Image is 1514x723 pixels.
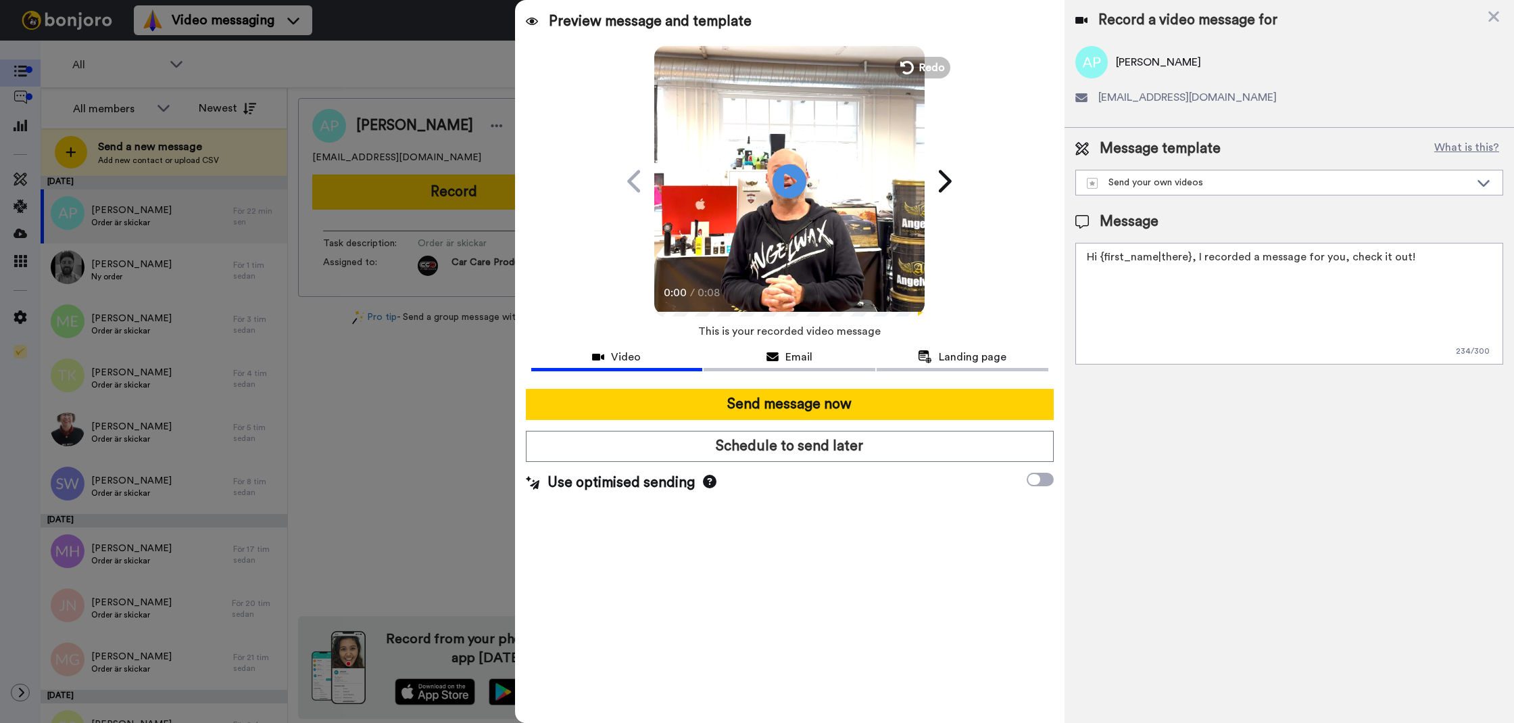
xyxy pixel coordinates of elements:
button: What is this? [1430,139,1503,159]
button: Send message now [526,389,1054,420]
span: [EMAIL_ADDRESS][DOMAIN_NAME] [1098,89,1277,106]
span: 0:08 [698,285,721,301]
span: This is your recorded video message [698,317,881,346]
img: demo-template.svg [1087,178,1098,189]
span: Video [611,349,641,365]
span: Message [1100,212,1158,232]
textarea: Hi {first_name|there}, I recorded a message for you, check it out! [1075,243,1503,365]
span: / [690,285,695,301]
span: Email [785,349,812,365]
button: Schedule to send later [526,431,1054,462]
span: Use optimised sending [547,473,695,493]
span: Message template [1100,139,1221,159]
span: Landing page [939,349,1006,365]
div: Send your own videos [1087,176,1470,189]
span: 0:00 [664,285,687,301]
